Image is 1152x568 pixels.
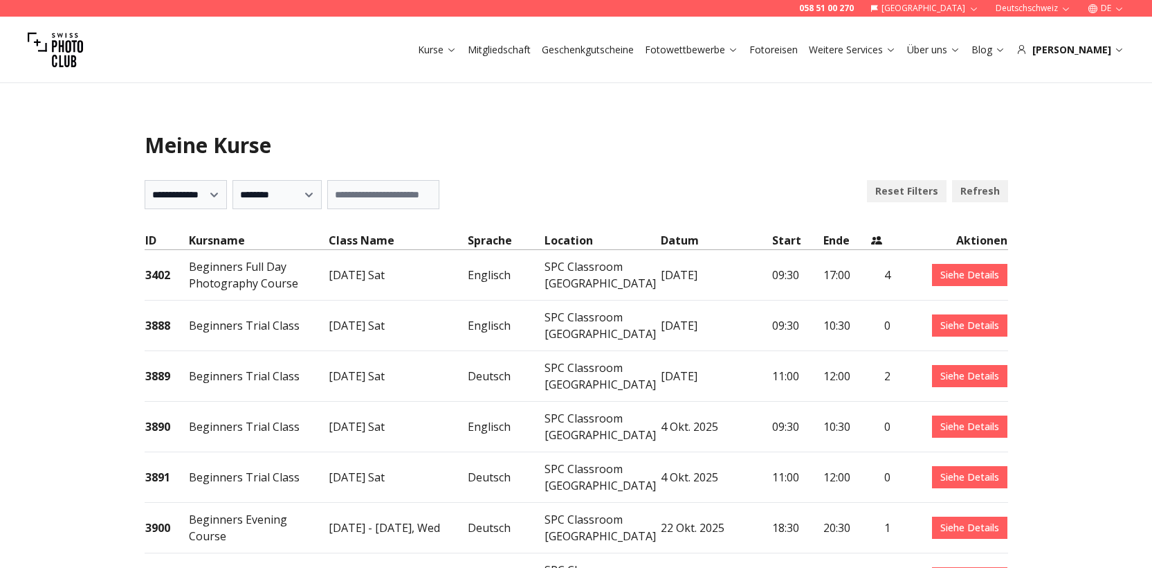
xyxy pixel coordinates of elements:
[544,250,660,301] td: SPC Classroom [GEOGRAPHIC_DATA]
[145,133,1008,158] h1: Meine Kurse
[870,250,891,301] td: 4
[145,231,189,250] th: ID
[960,184,1000,198] b: Refresh
[867,180,947,202] button: Reset Filters
[870,503,891,553] td: 1
[952,180,1008,202] button: Refresh
[468,43,531,57] a: Mitgliedschaft
[891,231,1007,250] th: Aktionen
[412,40,462,60] button: Kurse
[467,351,544,402] td: Deutsch
[932,264,1007,286] a: Siehe Details
[467,503,544,553] td: Deutsch
[823,452,870,503] td: 12:00
[823,250,870,301] td: 17:00
[536,40,639,60] button: Geschenkgutscheine
[907,43,960,57] a: Über uns
[771,250,823,301] td: 09:30
[1016,43,1124,57] div: [PERSON_NAME]
[799,3,854,14] a: 058 51 00 270
[932,517,1007,539] a: Siehe Details
[467,402,544,452] td: Englisch
[870,452,891,503] td: 0
[966,40,1011,60] button: Blog
[328,301,468,351] td: [DATE] Sat
[809,43,896,57] a: Weitere Services
[188,301,328,351] td: Beginners Trial Class
[803,40,902,60] button: Weitere Services
[145,402,189,452] td: 3890
[771,402,823,452] td: 09:30
[544,452,660,503] td: SPC Classroom [GEOGRAPHIC_DATA]
[28,22,83,78] img: Swiss photo club
[870,351,891,402] td: 2
[639,40,744,60] button: Fotowettbewerbe
[660,250,771,301] td: [DATE]
[188,452,328,503] td: Beginners Trial Class
[328,503,468,553] td: [DATE] - [DATE], Wed
[145,503,189,553] td: 3900
[823,301,870,351] td: 10:30
[870,301,891,351] td: 0
[462,40,536,60] button: Mitgliedschaft
[145,452,189,503] td: 3891
[467,250,544,301] td: Englisch
[660,231,771,250] th: Datum
[328,402,468,452] td: [DATE] Sat
[744,40,803,60] button: Fotoreisen
[823,402,870,452] td: 10:30
[645,43,738,57] a: Fotowettbewerbe
[544,231,660,250] th: Location
[188,250,328,301] td: Beginners Full Day Photography Course
[328,250,468,301] td: [DATE] Sat
[660,402,771,452] td: 4 Okt. 2025
[467,231,544,250] th: Sprache
[823,231,870,250] th: Ende
[467,452,544,503] td: Deutsch
[188,402,328,452] td: Beginners Trial Class
[328,231,468,250] th: Class Name
[749,43,798,57] a: Fotoreisen
[771,351,823,402] td: 11:00
[971,43,1005,57] a: Blog
[145,250,189,301] td: 3402
[145,351,189,402] td: 3889
[660,351,771,402] td: [DATE]
[328,351,468,402] td: [DATE] Sat
[542,43,634,57] a: Geschenkgutscheine
[660,503,771,553] td: 22 Okt. 2025
[188,351,328,402] td: Beginners Trial Class
[188,503,328,553] td: Beginners Evening Course
[145,301,189,351] td: 3888
[544,351,660,402] td: SPC Classroom [GEOGRAPHIC_DATA]
[544,503,660,553] td: SPC Classroom [GEOGRAPHIC_DATA]
[467,301,544,351] td: Englisch
[771,452,823,503] td: 11:00
[823,503,870,553] td: 20:30
[544,402,660,452] td: SPC Classroom [GEOGRAPHIC_DATA]
[932,466,1007,488] a: Siehe Details
[771,231,823,250] th: Start
[771,301,823,351] td: 09:30
[823,351,870,402] td: 12:00
[188,231,328,250] th: Kursname
[660,452,771,503] td: 4 Okt. 2025
[932,416,1007,438] a: Siehe Details
[902,40,966,60] button: Über uns
[932,365,1007,387] a: Siehe Details
[771,503,823,553] td: 18:30
[875,184,938,198] b: Reset Filters
[660,301,771,351] td: [DATE]
[870,402,891,452] td: 0
[328,452,468,503] td: [DATE] Sat
[418,43,457,57] a: Kurse
[544,301,660,351] td: SPC Classroom [GEOGRAPHIC_DATA]
[932,314,1007,337] a: Siehe Details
